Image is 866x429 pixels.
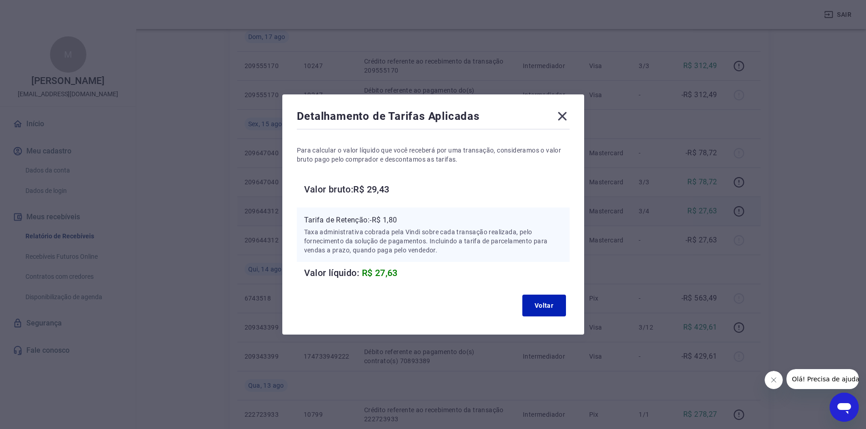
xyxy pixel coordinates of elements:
[362,267,398,278] span: R$ 27,63
[830,393,859,422] iframe: Botão para abrir a janela de mensagens
[304,215,562,226] p: Tarifa de Retenção: -R$ 1,80
[765,371,783,389] iframe: Fechar mensagem
[297,109,570,127] div: Detalhamento de Tarifas Aplicadas
[304,227,562,255] p: Taxa administrativa cobrada pela Vindi sobre cada transação realizada, pelo fornecimento da soluç...
[297,146,570,164] p: Para calcular o valor líquido que você receberá por uma transação, consideramos o valor bruto pag...
[304,182,570,197] h6: Valor bruto: R$ 29,43
[786,369,859,389] iframe: Mensagem da empresa
[522,295,566,316] button: Voltar
[5,6,76,14] span: Olá! Precisa de ajuda?
[304,266,570,280] h6: Valor líquido:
